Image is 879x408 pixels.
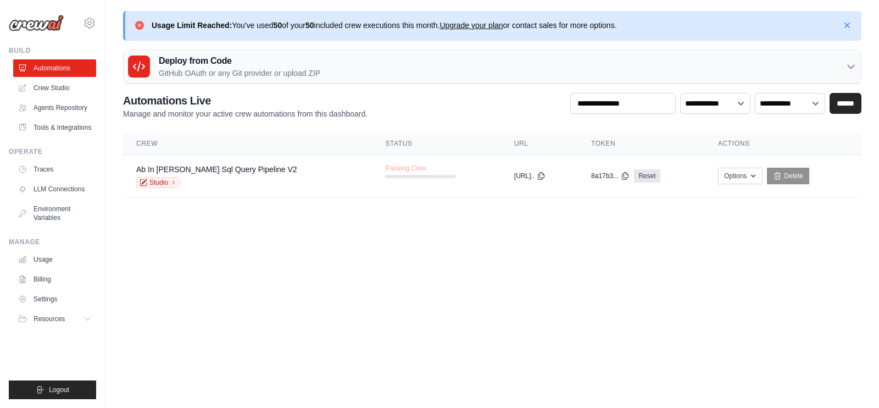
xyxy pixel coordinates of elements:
[13,200,96,227] a: Environment Variables
[159,54,320,68] h3: Deploy from Code
[578,133,705,155] th: Token
[9,15,64,31] img: Logo
[372,133,500,155] th: Status
[385,164,426,173] span: Pausing Crew
[9,381,96,399] button: Logout
[159,68,320,79] p: GitHub OAuth or any Git provider or upload ZIP
[13,119,96,136] a: Tools & Integrations
[634,169,660,183] a: Reset
[13,180,96,198] a: LLM Connections
[439,21,503,30] a: Upgrade your plan
[718,168,763,184] button: Options
[123,93,368,108] h2: Automations Live
[152,21,232,30] strong: Usage Limit Reached:
[13,310,96,328] button: Resources
[305,21,314,30] strong: 50
[34,315,65,323] span: Resources
[9,147,96,156] div: Operate
[767,168,809,184] a: Delete
[152,20,617,31] p: You've used of your included crew executions this month. or contact sales for more options.
[705,133,861,155] th: Actions
[9,46,96,55] div: Build
[13,271,96,288] a: Billing
[274,21,282,30] strong: 50
[13,99,96,117] a: Agents Repository
[13,59,96,77] a: Automations
[9,238,96,246] div: Manage
[123,108,368,119] p: Manage and monitor your active crew automations from this dashboard.
[13,161,96,178] a: Traces
[13,79,96,97] a: Crew Studio
[136,165,297,174] a: Ab In [PERSON_NAME] Sql Query Pipeline V2
[49,385,69,394] span: Logout
[13,290,96,308] a: Settings
[591,172,630,180] button: 8a17b3...
[501,133,578,155] th: URL
[13,251,96,268] a: Usage
[136,177,180,188] a: Studio
[123,133,372,155] th: Crew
